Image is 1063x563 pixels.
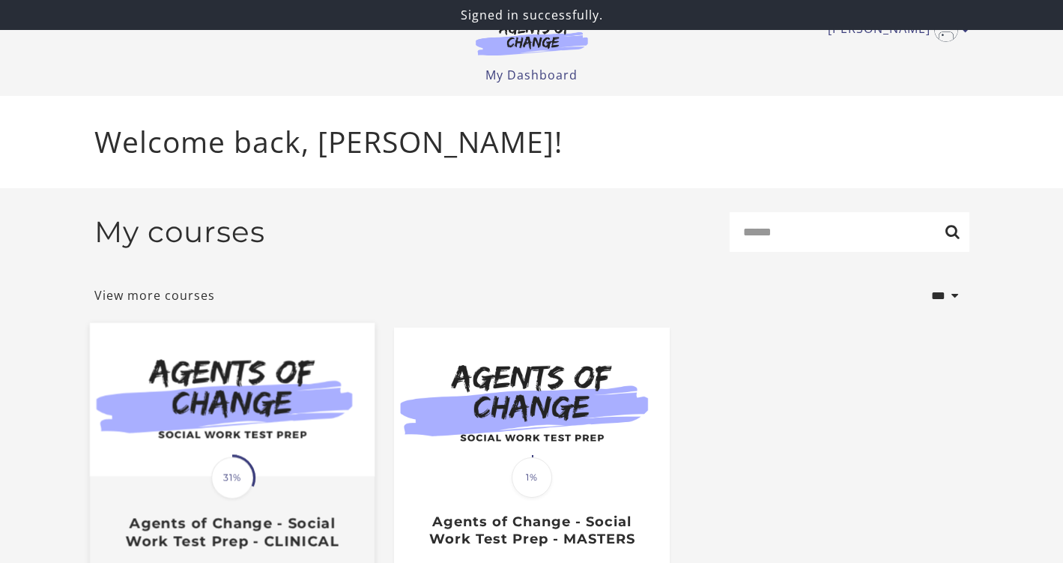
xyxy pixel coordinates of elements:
[485,67,578,83] a: My Dashboard
[460,21,604,55] img: Agents of Change Logo
[512,457,552,498] span: 1%
[828,18,962,42] a: Toggle menu
[94,120,969,164] p: Welcome back, [PERSON_NAME]!
[94,214,265,250] h2: My courses
[6,6,1057,24] p: Signed in successfully.
[94,286,215,304] a: View more courses
[106,515,357,550] h3: Agents of Change - Social Work Test Prep - CLINICAL
[410,514,653,547] h3: Agents of Change - Social Work Test Prep - MASTERS
[211,457,253,499] span: 31%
